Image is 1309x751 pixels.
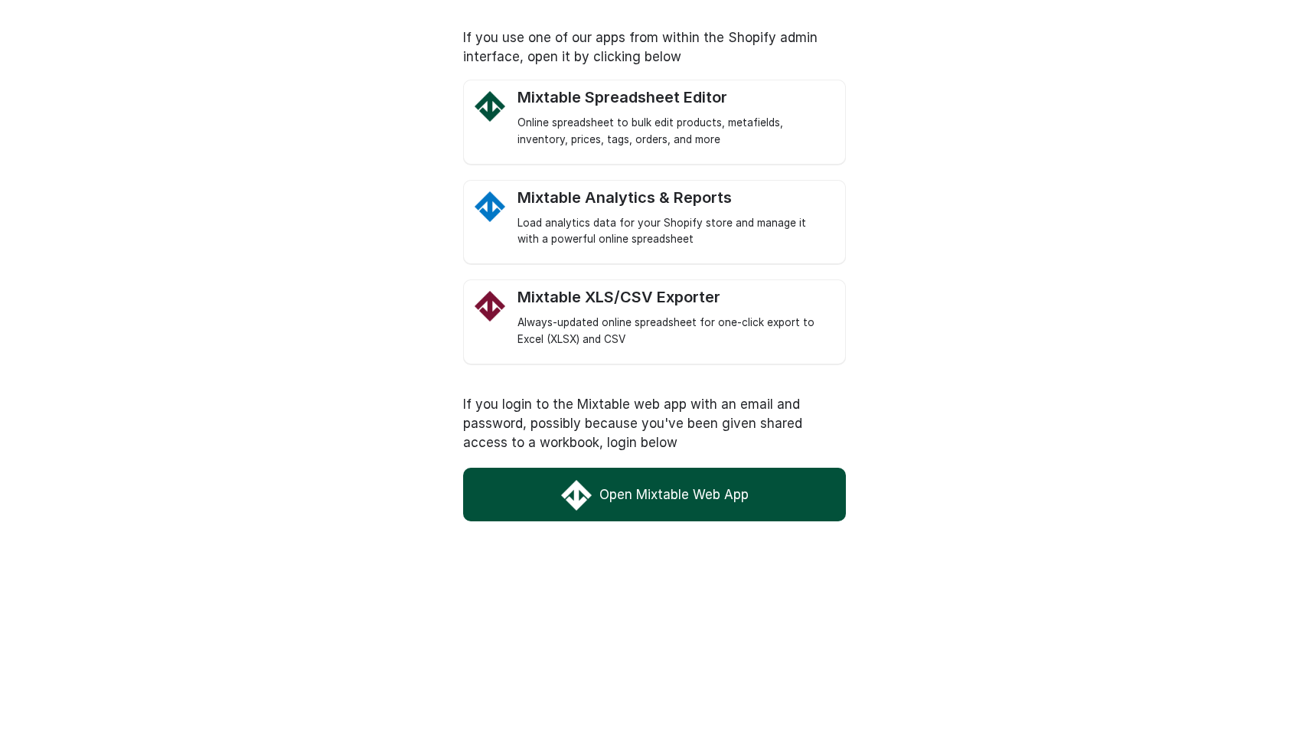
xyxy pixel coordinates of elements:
[517,215,830,249] div: Load analytics data for your Shopify store and manage it with a powerful online spreadsheet
[561,480,592,511] img: Mixtable Web App
[463,468,846,521] a: Open Mixtable Web App
[517,115,830,149] div: Online spreadsheet to bulk edit products, metafields, inventory, prices, tags, orders, and more
[475,91,505,122] img: Mixtable Spreadsheet Editor Logo
[517,188,830,207] div: Mixtable Analytics & Reports
[475,191,505,222] img: Mixtable Analytics
[463,395,846,452] p: If you login to the Mixtable web app with an email and password, possibly because you've been giv...
[517,288,830,307] div: Mixtable XLS/CSV Exporter
[517,88,830,149] a: Mixtable Spreadsheet Editor Logo Mixtable Spreadsheet Editor Online spreadsheet to bulk edit prod...
[517,315,830,348] div: Always-updated online spreadsheet for one-click export to Excel (XLSX) and CSV
[475,291,505,322] img: Mixtable Excel and CSV Exporter app Logo
[517,88,830,107] div: Mixtable Spreadsheet Editor
[517,288,830,348] a: Mixtable Excel and CSV Exporter app Logo Mixtable XLS/CSV Exporter Always-updated online spreadsh...
[463,28,846,67] p: If you use one of our apps from within the Shopify admin interface, open it by clicking below
[517,188,830,249] a: Mixtable Analytics Mixtable Analytics & Reports Load analytics data for your Shopify store and ma...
